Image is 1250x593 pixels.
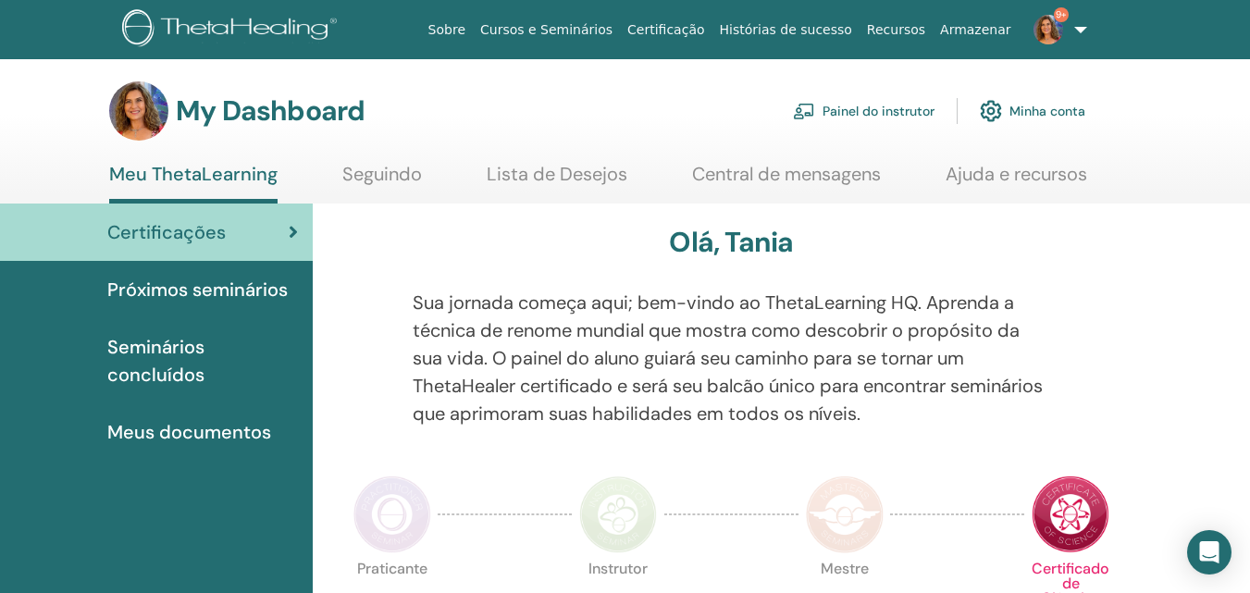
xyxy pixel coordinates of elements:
[107,276,288,303] span: Próximos seminários
[579,476,657,553] img: Instructor
[980,91,1085,131] a: Minha conta
[413,289,1050,427] p: Sua jornada começa aqui; bem-vindo ao ThetaLearning HQ. Aprenda a técnica de renome mundial que m...
[107,218,226,246] span: Certificações
[421,13,473,47] a: Sobre
[793,103,815,119] img: chalkboard-teacher.svg
[342,163,422,199] a: Seguindo
[1054,7,1069,22] span: 9+
[1187,530,1231,574] div: Open Intercom Messenger
[1032,476,1109,553] img: Certificate of Science
[860,13,933,47] a: Recursos
[107,333,298,389] span: Seminários concluídos
[109,163,278,204] a: Meu ThetaLearning
[620,13,712,47] a: Certificação
[122,9,343,51] img: logo.png
[712,13,860,47] a: Histórias de sucesso
[806,476,884,553] img: Master
[353,476,431,553] img: Practitioner
[1033,15,1063,44] img: default.jpg
[692,163,881,199] a: Central de mensagens
[473,13,620,47] a: Cursos e Seminários
[669,226,793,259] h3: Olá, Tania
[980,95,1002,127] img: cog.svg
[107,418,271,446] span: Meus documentos
[487,163,627,199] a: Lista de Desejos
[109,81,168,141] img: default.jpg
[933,13,1018,47] a: Armazenar
[946,163,1087,199] a: Ajuda e recursos
[176,94,365,128] h3: My Dashboard
[793,91,934,131] a: Painel do instrutor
